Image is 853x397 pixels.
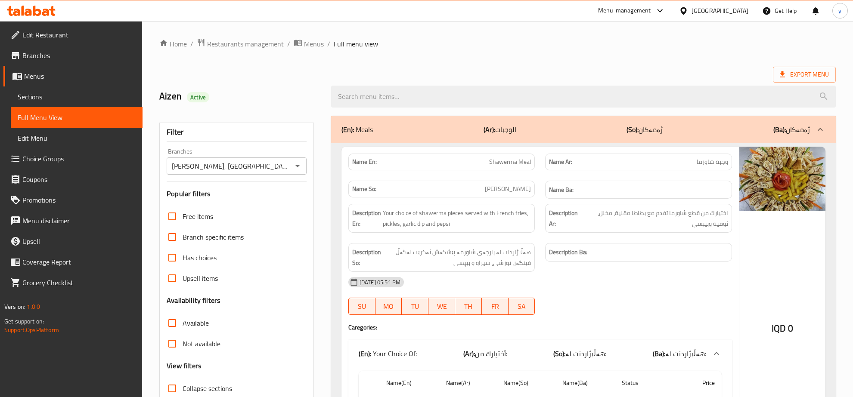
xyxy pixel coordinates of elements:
a: Home [159,39,187,49]
span: هەڵبژاردنت لە پارچەی شاورمە پێشکەش ئەکرێت لەگەڵ فینگەر، تورشی، سیراو و بیپسی [383,247,531,268]
span: Grocery Checklist [22,277,136,288]
th: Name(En) [379,371,439,395]
span: 1.0.0 [27,301,40,312]
span: y [838,6,841,15]
a: Promotions [3,190,143,210]
span: Menus [24,71,136,81]
li: / [287,39,290,49]
span: هەڵبژاردنت لە: [665,347,706,360]
span: Edit Restaurant [22,30,136,40]
span: Free items [183,211,213,222]
nav: breadcrumb [159,38,836,49]
a: Edit Menu [11,128,143,148]
button: WE [428,298,455,315]
span: اختيارك من قطع شاورما تقدم مع بطاطا مقلية، مخلل، ثومية وبيبسي [583,208,728,229]
span: TH [459,300,478,313]
b: (Ba): [653,347,665,360]
span: Promotions [22,195,136,205]
strong: Description Ba: [549,247,587,258]
span: Menu disclaimer [22,215,136,226]
b: (Ba): [773,123,786,136]
span: [PERSON_NAME] [485,185,531,194]
strong: Description En: [352,208,381,229]
strong: Name Ba: [549,185,574,195]
a: Choice Groups [3,148,143,169]
span: Full menu view [334,39,378,49]
div: Menu-management [598,6,651,16]
span: Export Menu [773,67,836,83]
th: Name(So) [496,371,555,395]
span: 0 [788,320,793,337]
a: Menus [3,66,143,86]
div: [GEOGRAPHIC_DATA] [692,6,748,15]
a: Menus [294,38,324,49]
span: Branches [22,50,136,61]
div: Filter [167,123,307,142]
div: (En): Meals(Ar):الوجبات(So):ژەمەکان(Ba):ژەمەکان [331,116,836,143]
span: Not available [183,339,220,349]
b: (So): [553,347,565,360]
span: MO [379,300,399,313]
span: Branch specific items [183,232,244,242]
span: Menus [304,39,324,49]
a: Full Menu View [11,107,143,128]
span: Version: [4,301,25,312]
th: Name(Ba) [555,371,615,395]
span: Export Menu [780,69,829,80]
span: FR [485,300,505,313]
strong: Name En: [352,157,377,166]
span: [DATE] 05:51 PM [356,278,404,286]
span: Collapse sections [183,383,232,394]
button: SU [348,298,375,315]
span: Upsell [22,236,136,246]
a: Coupons [3,169,143,190]
span: SA [512,300,532,313]
a: Edit Restaurant [3,25,143,45]
span: Your choice of shawerma pieces served with French fries, pickles, garlic dip and pepsi [383,208,531,229]
div: Active [187,92,209,102]
button: TU [402,298,428,315]
span: Shawerma Meal [489,157,531,166]
b: (En): [341,123,354,136]
span: Upsell items [183,273,218,283]
p: Your Choice Of: [359,348,417,359]
span: هەڵبژاردنت لە: [565,347,606,360]
span: أختيارك من: [475,347,507,360]
button: MO [375,298,402,315]
span: WE [432,300,452,313]
span: وجبة شاورما [697,157,728,166]
a: Sections [11,86,143,107]
a: Branches [3,45,143,66]
div: (En): Your Choice Of:(Ar):أختيارك من:(So):هەڵبژاردنت لە:(Ba):هەڵبژاردنت لە: [348,340,732,367]
span: TU [405,300,425,313]
h3: Availability filters [167,295,220,305]
a: Restaurants management [197,38,284,49]
b: (So): [627,123,639,136]
span: Full Menu View [18,112,136,123]
button: SA [509,298,535,315]
button: FR [482,298,509,315]
strong: Description Ar: [549,208,581,229]
b: (En): [359,347,371,360]
b: (Ar): [484,123,495,136]
span: Coupons [22,174,136,185]
span: Available [183,318,209,328]
a: Support.OpsPlatform [4,324,59,335]
button: TH [455,298,482,315]
span: Coverage Report [22,257,136,267]
b: (Ar): [463,347,475,360]
strong: Description So: [352,247,381,268]
span: SU [352,300,372,313]
th: Price [675,371,722,395]
p: ژەمەکان [773,124,810,135]
p: الوجبات [484,124,516,135]
span: Edit Menu [18,133,136,143]
a: Menu disclaimer [3,210,143,231]
input: search [331,86,836,108]
h4: Caregories: [348,323,732,332]
th: Status [615,371,674,395]
button: Open [292,160,304,172]
h3: View filters [167,361,202,371]
strong: Name Ar: [549,157,572,166]
a: Grocery Checklist [3,272,143,293]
